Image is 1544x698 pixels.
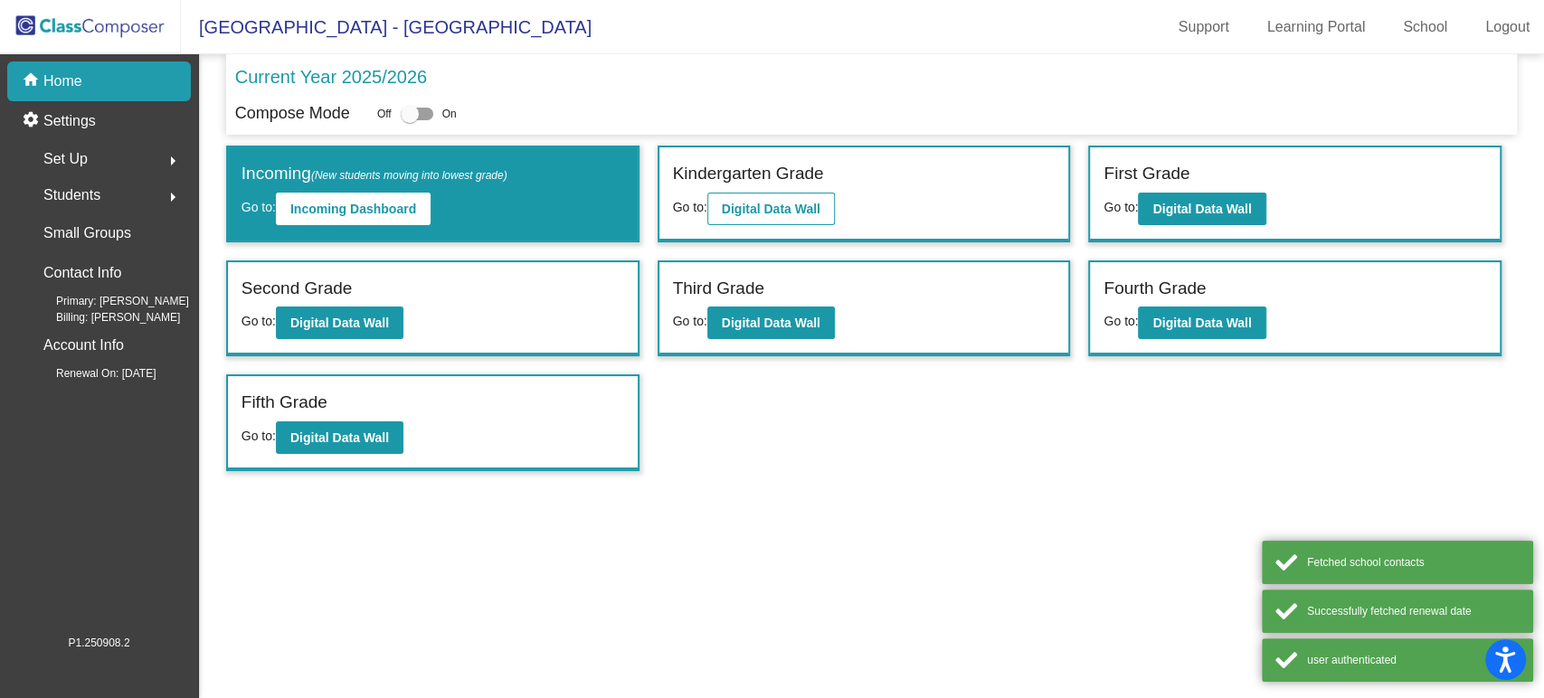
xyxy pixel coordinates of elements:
mat-icon: arrow_right [162,150,184,172]
p: Contact Info [43,260,121,286]
mat-icon: settings [22,110,43,132]
label: Third Grade [673,276,764,302]
label: Incoming [242,161,507,187]
span: Go to: [1104,200,1138,214]
span: Renewal On: [DATE] [27,365,156,382]
label: Kindergarten Grade [673,161,824,187]
mat-icon: home [22,71,43,92]
b: Digital Data Wall [722,316,820,330]
b: Digital Data Wall [290,430,389,445]
label: Fifth Grade [242,390,327,416]
button: Digital Data Wall [276,307,403,339]
p: Account Info [43,333,124,358]
b: Digital Data Wall [1152,316,1251,330]
button: Digital Data Wall [707,307,835,339]
a: Support [1164,13,1244,42]
mat-icon: arrow_right [162,186,184,208]
label: Fourth Grade [1104,276,1206,302]
button: Digital Data Wall [1138,193,1265,225]
span: Students [43,183,100,208]
a: School [1388,13,1462,42]
span: Billing: [PERSON_NAME] [27,309,180,325]
p: Home [43,71,82,92]
a: Logout [1471,13,1544,42]
div: Successfully fetched renewal date [1307,603,1520,619]
button: Incoming Dashboard [276,193,431,225]
span: Go to: [673,314,707,328]
b: Digital Data Wall [722,202,820,216]
b: Digital Data Wall [1152,202,1251,216]
span: Go to: [242,200,276,214]
span: Set Up [43,146,88,172]
span: Go to: [673,200,707,214]
button: Digital Data Wall [1138,307,1265,339]
span: Off [377,106,392,122]
b: Incoming Dashboard [290,202,416,216]
div: user authenticated [1307,652,1520,668]
span: On [442,106,457,122]
span: (New students moving into lowest grade) [311,169,507,182]
span: Primary: [PERSON_NAME] [27,293,189,309]
p: Small Groups [43,221,131,246]
label: Second Grade [242,276,353,302]
a: Learning Portal [1253,13,1380,42]
span: Go to: [242,314,276,328]
button: Digital Data Wall [276,421,403,454]
span: [GEOGRAPHIC_DATA] - [GEOGRAPHIC_DATA] [181,13,592,42]
b: Digital Data Wall [290,316,389,330]
label: First Grade [1104,161,1189,187]
button: Digital Data Wall [707,193,835,225]
span: Go to: [242,429,276,443]
p: Compose Mode [235,101,350,126]
div: Fetched school contacts [1307,554,1520,571]
p: Current Year 2025/2026 [235,63,427,90]
p: Settings [43,110,96,132]
span: Go to: [1104,314,1138,328]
